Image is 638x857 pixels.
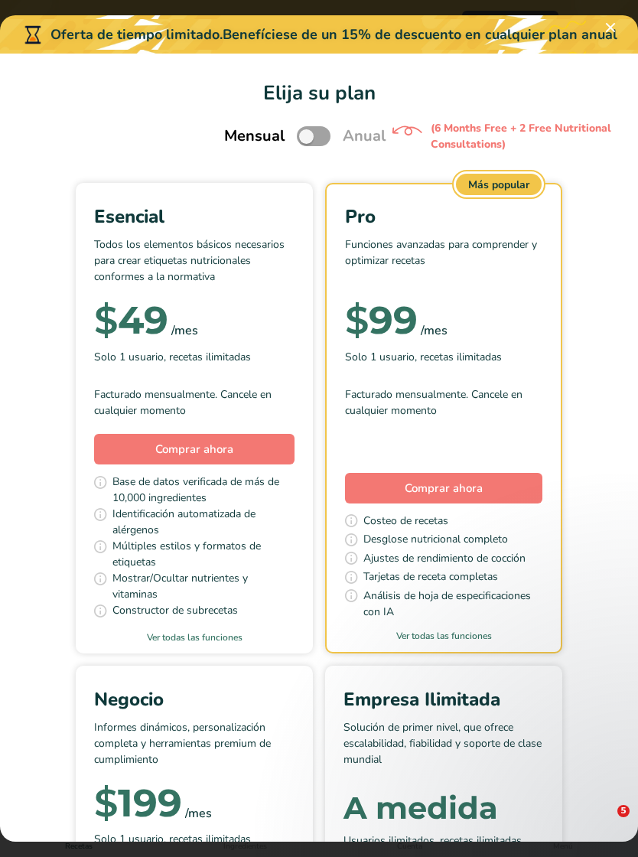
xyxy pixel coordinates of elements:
[327,629,561,643] a: Ver todas las funciones
[343,125,386,148] span: Anual
[94,305,168,336] div: 49
[223,24,617,45] div: Benefíciese de un 15% de descuento en cualquier plan anual
[94,297,118,344] span: $
[112,602,238,621] span: Constructor de subrecetas
[345,349,502,365] span: Solo 1 usuario, recetas ilimitadas
[76,631,313,644] a: Ver todas las funciones
[171,321,198,340] div: /mes
[617,805,630,817] span: 5
[185,804,212,823] div: /mes
[155,442,233,457] span: Comprar ahora
[345,236,542,282] p: Funciones avanzadas para comprender y optimizar recetas
[363,531,508,550] span: Desglose nutricional completo
[94,236,295,282] p: Todos los elementos básicos necesarios para crear etiquetas nutricionales conformes a la normativa
[363,550,526,569] span: Ajustes de rendimiento de cocción
[94,349,251,365] span: Solo 1 usuario, recetas ilimitadas
[405,481,483,496] span: Comprar ahora
[343,833,522,849] span: Usuarios ilimitados, recetas ilimitadas
[94,831,251,847] span: Solo 1 usuario, recetas ilimitadas
[345,305,418,336] div: 99
[343,793,544,823] div: A medida
[94,434,295,464] button: Comprar ahora
[94,719,295,765] p: Informes dinámicos, personalización completa y herramientas premium de cumplimiento
[586,805,623,842] iframe: Intercom live chat
[112,538,295,570] span: Múltiples estilos y formatos de etiquetas
[345,473,542,503] button: Comprar ahora
[363,513,448,532] span: Costeo de recetas
[421,321,448,340] div: /mes
[112,506,295,538] span: Identificación automatizada de alérgenos
[112,474,295,506] span: Base de datos verificada de más de 10,000 ingredientes
[94,686,295,713] div: Negocio
[94,386,295,419] div: Facturado mensualmente. Cancele en cualquier momento
[94,780,118,826] span: $
[343,686,544,713] div: Empresa Ilimitada
[18,78,620,108] h1: Elija su plan
[345,297,369,344] span: $
[94,788,182,819] div: 199
[345,386,542,419] div: Facturado mensualmente. Cancele en cualquier momento
[345,203,542,230] div: Pro
[112,570,295,602] span: Mostrar/Ocultar nutrientes y vitaminas
[363,569,498,588] span: Tarjetas de receta completas
[94,203,295,230] div: Esencial
[456,174,542,195] div: Más popular
[224,125,285,148] span: Mensual
[363,588,542,620] span: Análisis de hoja de especificaciones con IA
